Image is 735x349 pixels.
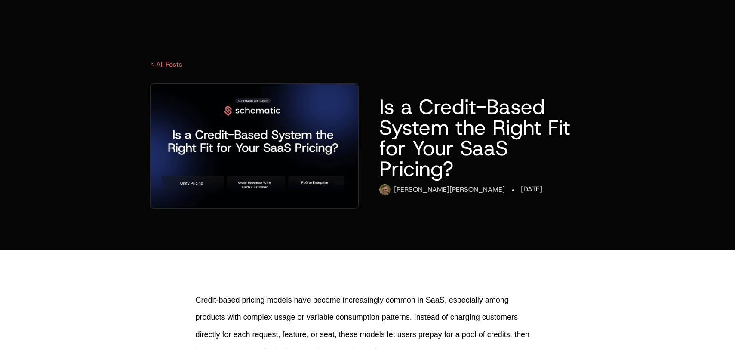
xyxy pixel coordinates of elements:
[379,96,585,179] h1: Is a Credit-Based System the Right Fit for Your SaaS Pricing?
[151,84,359,208] img: Pillar - Credits
[394,185,505,195] div: [PERSON_NAME] [PERSON_NAME]
[379,184,391,195] img: Ryan Echternacht
[150,60,182,69] a: < All Posts
[512,184,514,196] div: ·
[521,184,542,195] div: [DATE]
